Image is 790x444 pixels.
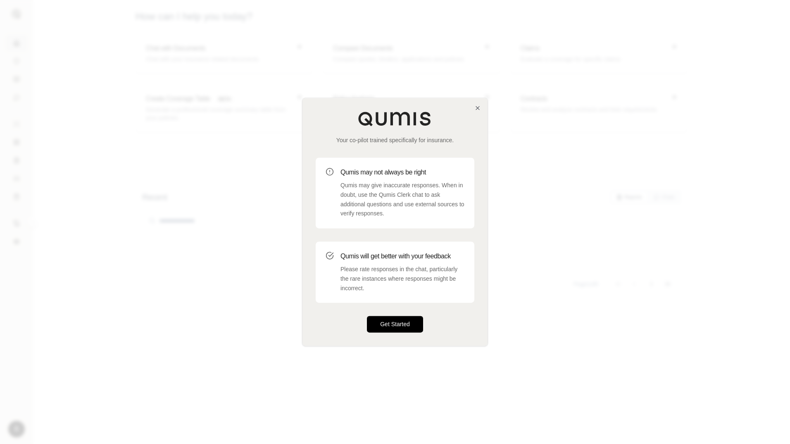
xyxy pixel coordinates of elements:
p: Qumis may give inaccurate responses. When in doubt, use the Qumis Clerk chat to ask additional qu... [340,181,464,218]
p: Please rate responses in the chat, particularly the rare instances where responses might be incor... [340,265,464,293]
p: Your co-pilot trained specifically for insurance. [316,136,474,144]
h3: Qumis will get better with your feedback [340,251,464,261]
h3: Qumis may not always be right [340,167,464,177]
button: Get Started [367,316,423,333]
img: Qumis Logo [358,111,432,126]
